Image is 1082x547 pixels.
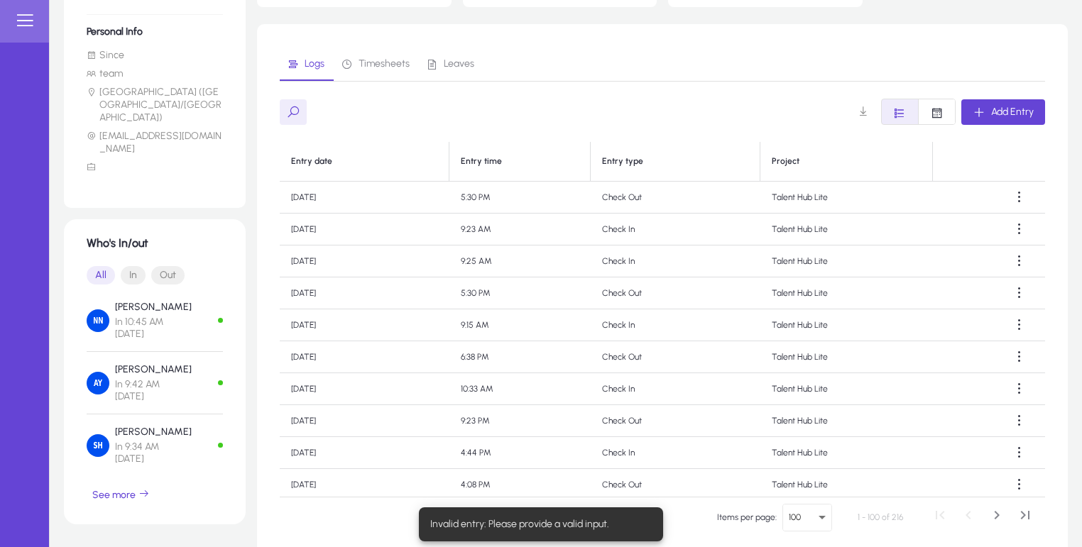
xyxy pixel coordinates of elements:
span: Timesheets [359,59,410,69]
h1: Who's In/out [87,236,223,250]
span: All [87,266,115,284]
li: team [87,67,223,80]
td: Check Out [591,182,760,214]
span: In [121,266,146,284]
td: [DATE] [280,245,449,277]
td: Check In [591,309,760,341]
div: Invalid entry: Please provide a valid input. [419,507,657,541]
button: Next page [983,503,1011,531]
td: [DATE] [280,469,449,501]
td: Check In [591,245,760,277]
td: [DATE] [280,214,449,245]
h6: Personal Info [87,26,223,38]
td: Talent Hub Lite [760,437,933,469]
li: [GEOGRAPHIC_DATA] ([GEOGRAPHIC_DATA]/[GEOGRAPHIC_DATA]) [87,86,223,124]
td: Talent Hub Lite [760,405,933,437]
span: Add Entry [991,106,1034,118]
td: Check Out [591,469,760,501]
p: [PERSON_NAME] [115,301,192,313]
span: In 9:34 AM [DATE] [115,441,192,465]
li: [EMAIL_ADDRESS][DOMAIN_NAME] [87,130,223,155]
div: Entry date [291,156,332,167]
td: [DATE] [280,182,449,214]
li: Since [87,49,223,62]
td: Talent Hub Lite [760,309,933,341]
mat-button-toggle-group: Font Style [881,99,956,125]
span: See more [92,488,150,501]
td: [DATE] [280,341,449,373]
td: Talent Hub Lite [760,341,933,373]
td: Check Out [591,341,760,373]
td: Talent Hub Lite [760,245,933,277]
span: In 10:45 AM [DATE] [115,316,192,340]
span: In 9:42 AM [DATE] [115,378,192,402]
td: [DATE] [280,437,449,469]
button: Last page [1011,503,1039,531]
mat-button-toggle-group: Font Style [87,261,223,289]
img: Salma Hany [87,434,109,457]
img: Nehal Nehad [87,309,109,332]
td: Check Out [591,405,760,437]
td: Talent Hub Lite [760,214,933,245]
span: Logs [305,59,324,69]
div: Items per page: [717,510,777,524]
td: Check In [591,373,760,405]
td: [DATE] [280,373,449,405]
div: Project [772,156,799,167]
p: [PERSON_NAME] [115,363,192,375]
div: 1 - 100 of 216 [858,510,903,524]
td: Check Out [591,277,760,309]
td: [DATE] [280,309,449,341]
td: Talent Hub Lite [760,182,933,214]
td: 4:08 PM [449,469,591,501]
td: [DATE] [280,405,449,437]
mat-paginator: Select page [280,497,1045,537]
span: 100 [789,512,801,522]
td: Check In [591,437,760,469]
img: Amira Yousef [87,372,109,394]
td: Talent Hub Lite [760,277,933,309]
span: Out [151,266,185,284]
td: Talent Hub Lite [760,469,933,501]
td: Check In [591,214,760,245]
td: [DATE] [280,277,449,309]
span: Leaves [444,59,474,69]
td: Talent Hub Lite [760,373,933,405]
p: [PERSON_NAME] [115,426,192,438]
